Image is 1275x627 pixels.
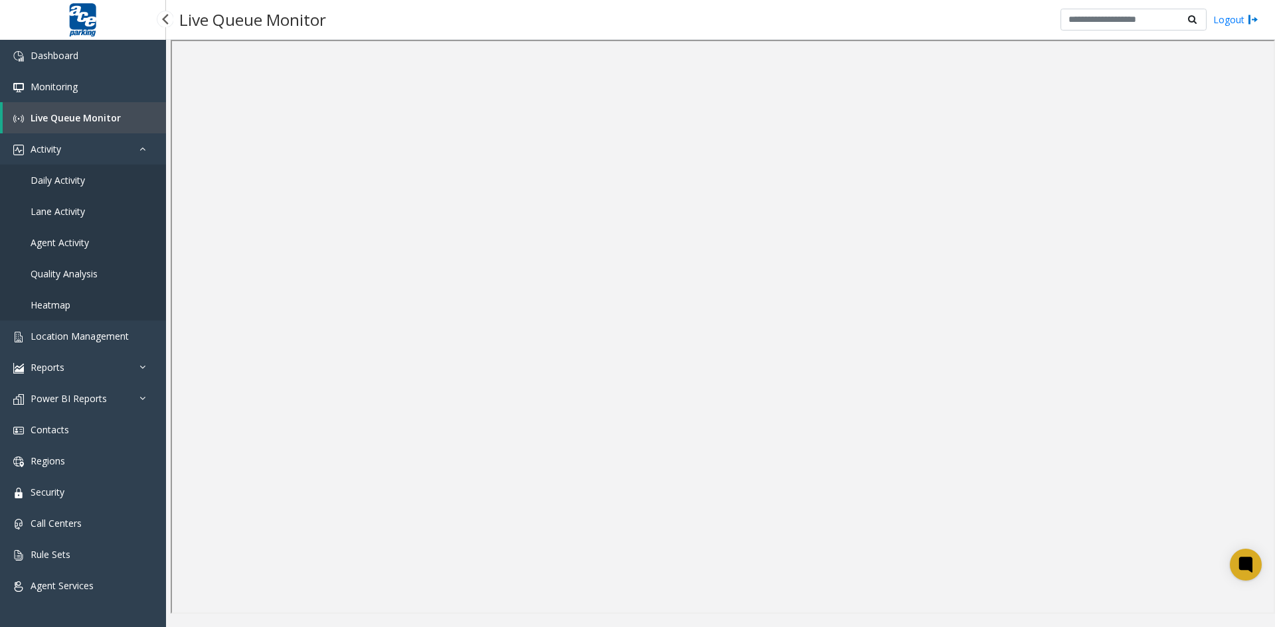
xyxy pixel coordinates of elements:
img: 'icon' [13,394,24,405]
img: 'icon' [13,51,24,62]
span: Live Queue Monitor [31,111,121,124]
a: Live Queue Monitor [3,102,166,133]
span: Rule Sets [31,548,70,561]
span: Power BI Reports [31,392,107,405]
img: 'icon' [13,425,24,436]
img: 'icon' [13,82,24,93]
img: 'icon' [13,550,24,561]
span: Call Centers [31,517,82,529]
span: Activity [31,143,61,155]
img: 'icon' [13,519,24,529]
img: 'icon' [13,332,24,342]
a: Logout [1213,13,1258,27]
h3: Live Queue Monitor [173,3,333,36]
span: Location Management [31,330,129,342]
img: 'icon' [13,113,24,124]
span: Agent Activity [31,236,89,249]
img: 'icon' [13,581,24,592]
span: Reports [31,361,64,374]
span: Dashboard [31,49,78,62]
span: Monitoring [31,80,78,93]
img: 'icon' [13,145,24,155]
img: 'icon' [13,456,24,467]
span: Contacts [31,423,69,436]
span: Agent Services [31,579,94,592]
span: Security [31,486,64,498]
span: Daily Activity [31,174,85,186]
img: 'icon' [13,488,24,498]
span: Regions [31,454,65,467]
span: Quality Analysis [31,267,98,280]
span: Heatmap [31,299,70,311]
img: 'icon' [13,363,24,374]
img: logout [1248,13,1258,27]
span: Lane Activity [31,205,85,218]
